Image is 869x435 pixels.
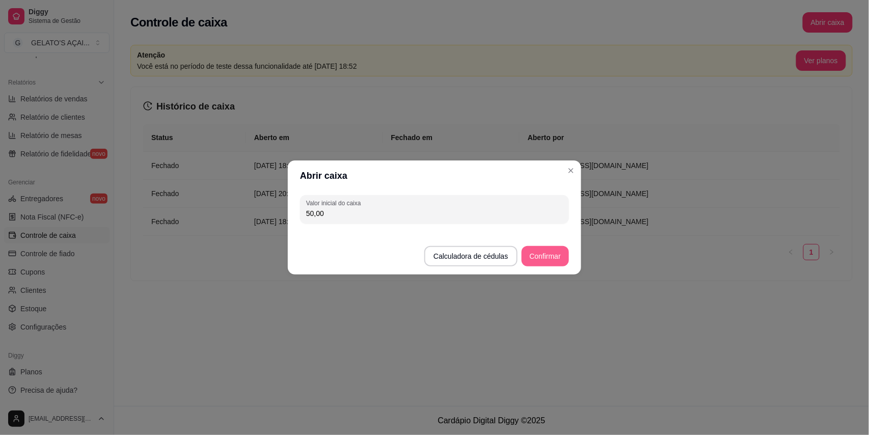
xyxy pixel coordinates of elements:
header: Abrir caixa [288,160,581,191]
button: Close [563,162,579,179]
label: Valor inicial do caixa [306,199,364,207]
button: Confirmar [522,246,569,266]
button: Calculadora de cédulas [424,246,517,266]
input: Valor inicial do caixa [306,208,563,219]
